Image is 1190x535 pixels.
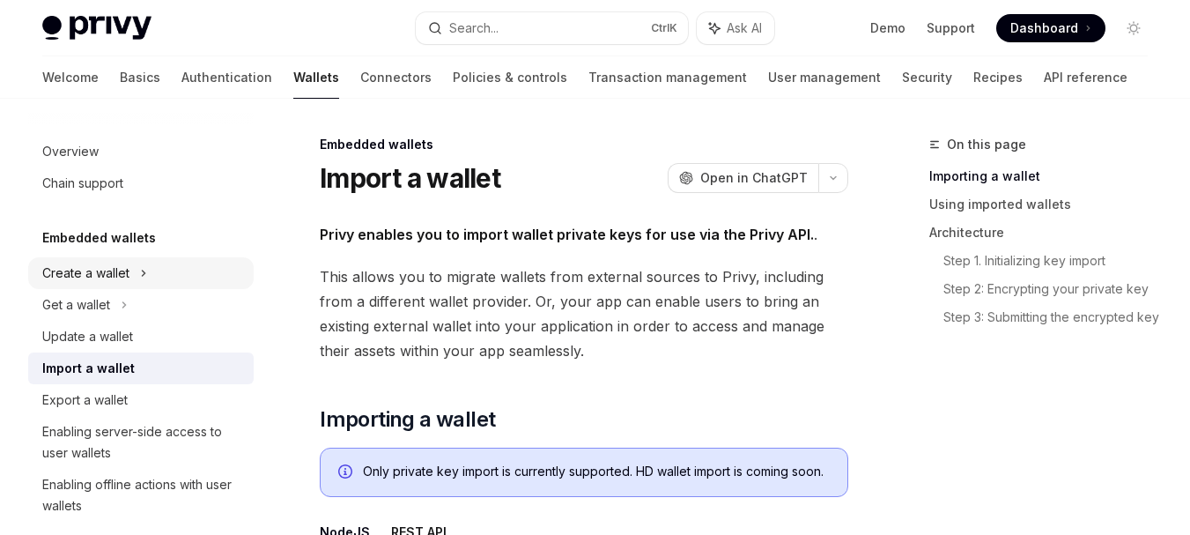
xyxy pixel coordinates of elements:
div: Overview [42,141,99,162]
div: Update a wallet [42,326,133,347]
a: Architecture [929,219,1162,247]
a: Connectors [360,56,432,99]
a: Support [927,19,975,37]
span: Dashboard [1010,19,1078,37]
span: Importing a wallet [320,405,495,434]
div: Get a wallet [42,294,110,316]
a: Using imported wallets [929,190,1162,219]
div: Enabling server-side access to user wallets [42,421,243,464]
a: Update a wallet [28,321,254,353]
svg: Info [338,464,356,482]
a: Recipes [973,56,1023,99]
a: Dashboard [996,14,1105,42]
span: This allows you to migrate wallets from external sources to Privy, including from a different wal... [320,264,848,363]
span: Open in ChatGPT [700,169,808,187]
span: . [320,222,848,247]
strong: Privy enables you to import wallet private keys for use via the Privy API. [320,226,814,243]
div: Enabling offline actions with user wallets [42,474,243,516]
a: Export a wallet [28,384,254,416]
div: Only private key import is currently supported. HD wallet import is coming soon. [363,463,830,482]
a: Import a wallet [28,353,254,384]
a: Importing a wallet [929,162,1162,190]
h1: Import a wallet [320,162,500,194]
a: Policies & controls [453,56,567,99]
a: Transaction management [588,56,747,99]
img: light logo [42,16,152,41]
a: API reference [1044,56,1127,99]
a: Overview [28,136,254,167]
a: User management [768,56,881,99]
div: Import a wallet [42,358,135,379]
a: Security [902,56,952,99]
span: Ctrl K [651,21,677,35]
a: Chain support [28,167,254,199]
div: Chain support [42,173,123,194]
span: Ask AI [727,19,762,37]
a: Wallets [293,56,339,99]
div: Create a wallet [42,263,129,284]
div: Export a wallet [42,390,128,411]
a: Step 1. Initializing key import [943,247,1162,275]
button: Ask AI [697,12,774,44]
a: Enabling server-side access to user wallets [28,416,254,469]
div: Search... [449,18,499,39]
a: Step 2: Encrypting your private key [943,275,1162,303]
div: Embedded wallets [320,136,848,153]
button: Search...CtrlK [416,12,689,44]
button: Toggle dark mode [1120,14,1148,42]
a: Step 3: Submitting the encrypted key [943,303,1162,331]
span: On this page [947,134,1026,155]
a: Authentication [181,56,272,99]
a: Basics [120,56,160,99]
h5: Embedded wallets [42,227,156,249]
a: Enabling offline actions with user wallets [28,469,254,522]
a: Demo [870,19,905,37]
button: Open in ChatGPT [668,163,818,193]
a: Welcome [42,56,99,99]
